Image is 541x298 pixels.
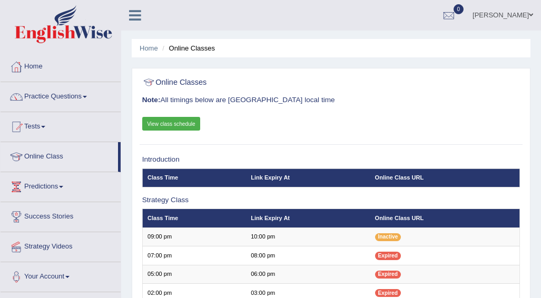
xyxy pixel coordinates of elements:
[142,196,520,204] h3: Strategy Class
[246,209,370,227] th: Link Expiry At
[246,168,370,187] th: Link Expiry At
[142,209,246,227] th: Class Time
[1,112,121,138] a: Tests
[370,209,520,227] th: Online Class URL
[246,265,370,283] td: 06:00 pm
[142,168,246,187] th: Class Time
[1,202,121,229] a: Success Stories
[1,142,118,168] a: Online Class
[246,227,370,246] td: 10:00 pm
[246,246,370,265] td: 08:00 pm
[1,52,121,78] a: Home
[370,168,520,187] th: Online Class URL
[142,96,520,104] h3: All timings below are [GEOGRAPHIC_DATA] local time
[1,82,121,108] a: Practice Questions
[375,271,401,279] span: Expired
[142,96,161,104] b: Note:
[142,117,201,131] a: View class schedule
[375,289,401,297] span: Expired
[1,262,121,289] a: Your Account
[142,156,520,164] h3: Introduction
[142,227,246,246] td: 09:00 pm
[140,44,158,52] a: Home
[142,246,246,265] td: 07:00 pm
[160,43,215,53] li: Online Classes
[1,232,121,259] a: Strategy Videos
[142,76,377,90] h2: Online Classes
[375,233,401,241] span: Inactive
[375,252,401,260] span: Expired
[454,4,464,14] span: 0
[142,265,246,283] td: 05:00 pm
[1,172,121,198] a: Predictions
